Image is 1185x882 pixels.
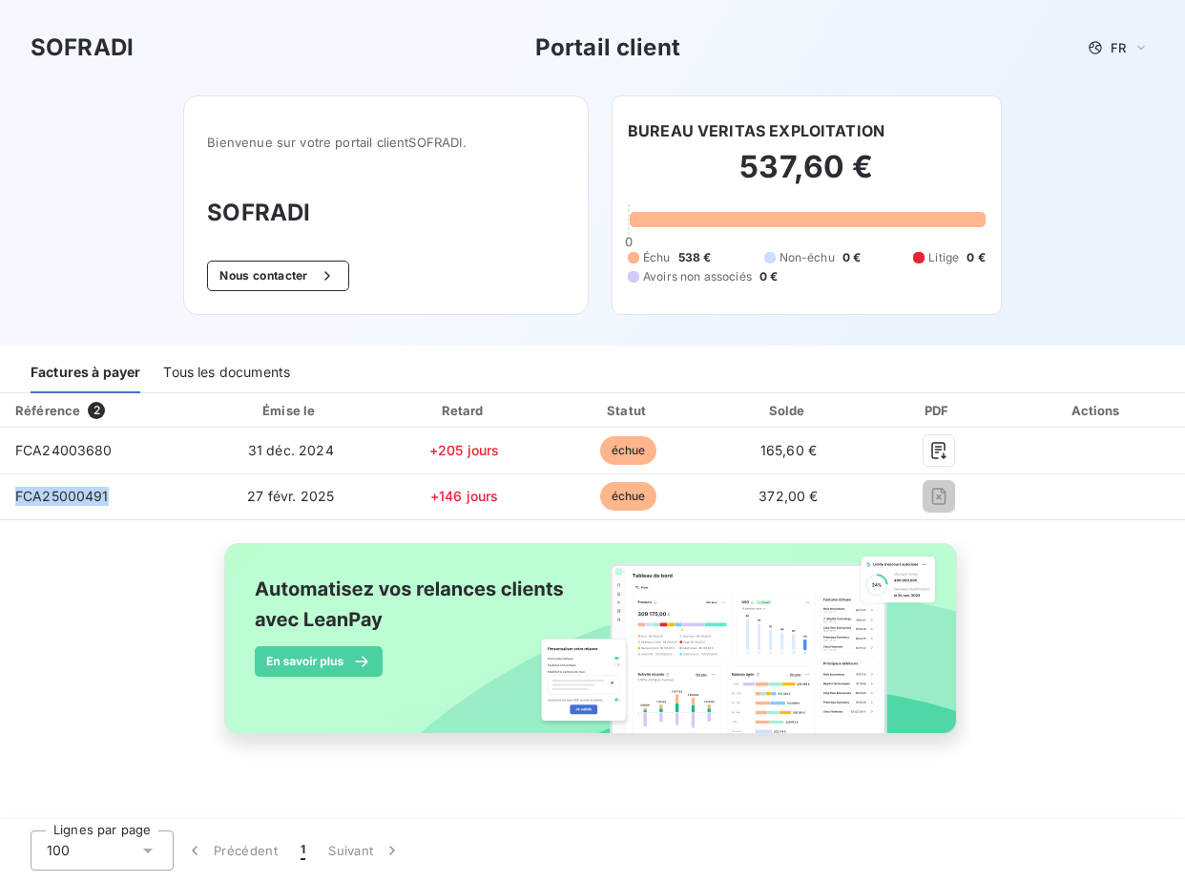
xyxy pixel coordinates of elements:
span: 372,00 € [759,488,818,504]
span: Échu [643,249,671,266]
span: 0 € [967,249,985,266]
span: Non-échu [780,249,835,266]
span: 27 févr. 2025 [247,488,334,504]
h3: Portail client [535,31,680,65]
span: FR [1111,40,1126,55]
h2: 537,60 € [628,148,986,205]
div: Tous les documents [163,353,290,393]
span: échue [600,436,657,465]
span: 1 [301,841,305,860]
div: Actions [1013,401,1181,420]
h6: BUREAU VERITAS EXPLOITATION [628,119,884,142]
button: Nous contacter [207,261,348,291]
div: Factures à payer [31,353,140,393]
span: 0 € [842,249,861,266]
button: Précédent [174,830,289,871]
span: Avoirs non associés [643,268,752,285]
span: Litige [928,249,959,266]
span: FCA24003680 [15,442,113,458]
button: 1 [289,830,317,871]
span: +205 jours [429,442,500,458]
span: FCA25000491 [15,488,109,504]
div: Retard [385,401,544,420]
div: Émise le [204,401,377,420]
div: Solde [714,401,864,420]
span: 100 [47,841,70,860]
button: Suivant [317,830,413,871]
span: 0 € [759,268,778,285]
span: 31 déc. 2024 [248,442,334,458]
span: Bienvenue sur votre portail client SOFRADI . [207,135,565,150]
span: échue [600,482,657,511]
span: 2 [88,402,105,419]
span: +146 jours [430,488,499,504]
h3: SOFRADI [207,196,565,230]
img: banner [207,532,978,766]
h3: SOFRADI [31,31,134,65]
span: 0 [625,234,633,249]
div: Statut [551,401,706,420]
span: 165,60 € [760,442,817,458]
span: 538 € [678,249,712,266]
div: PDF [871,401,1006,420]
div: Référence [15,403,80,418]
